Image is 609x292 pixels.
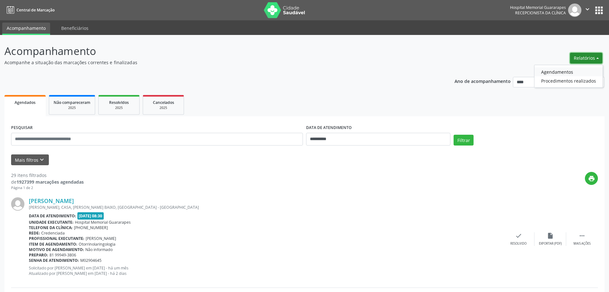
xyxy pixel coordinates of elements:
[4,43,424,59] p: Acompanhamento
[38,156,45,163] i: keyboard_arrow_down
[74,225,108,230] span: [PHONE_NUMBER]
[29,241,77,247] b: Item de agendamento:
[11,123,33,133] label: PESQUISAR
[79,241,115,247] span: Otorrinolaringologia
[11,185,84,191] div: Página 1 de 2
[29,258,79,263] b: Senha de atendimento:
[539,241,562,246] div: Exportar (PDF)
[510,5,566,10] div: Hospital Memorial Guararapes
[593,5,605,16] button: apps
[581,3,593,17] button: 
[75,220,131,225] span: Hospital Memorial Guararapes
[455,77,511,85] p: Ano de acompanhamento
[147,105,179,110] div: 2025
[49,252,76,258] span: 81 99949-3806
[584,6,591,13] i: 
[16,7,55,13] span: Central de Marcação
[29,247,84,252] b: Motivo de agendamento:
[515,232,522,239] i: check
[29,225,73,230] b: Telefone da clínica:
[29,220,74,225] b: Unidade executante:
[103,105,135,110] div: 2025
[29,213,76,219] b: Data de atendimento:
[54,100,90,105] span: Não compareceram
[534,67,603,76] a: Agendamentos
[588,175,595,182] i: print
[29,252,48,258] b: Preparo:
[29,236,84,241] b: Profissional executante:
[86,236,116,241] span: [PERSON_NAME]
[80,258,101,263] span: M02904645
[2,23,50,35] a: Acompanhamento
[534,65,603,88] ul: Relatórios
[306,123,352,133] label: DATA DE ATENDIMENTO
[585,172,598,185] button: print
[11,179,84,185] div: de
[568,3,581,17] img: img
[16,179,84,185] strong: 1927399 marcações agendadas
[109,100,129,105] span: Resolvidos
[4,59,424,66] p: Acompanhe a situação das marcações correntes e finalizadas
[85,247,113,252] span: Não informado
[510,241,527,246] div: Resolvido
[41,230,65,236] span: Credenciada
[77,212,104,220] span: [DATE] 08:30
[515,10,566,16] span: Recepcionista da clínica
[29,265,503,276] p: Solicitado por [PERSON_NAME] em [DATE] - há um mês Atualizado por [PERSON_NAME] em [DATE] - há 2 ...
[15,100,36,105] span: Agendados
[454,135,474,146] button: Filtrar
[11,172,84,179] div: 29 itens filtrados
[579,232,586,239] i: 
[11,154,49,166] button: Mais filtroskeyboard_arrow_down
[29,230,40,236] b: Rede:
[153,100,174,105] span: Cancelados
[534,76,603,85] a: Procedimentos realizados
[11,197,24,211] img: img
[29,205,503,210] div: [PERSON_NAME], CASA, [PERSON_NAME] BAIXO, [GEOGRAPHIC_DATA] - [GEOGRAPHIC_DATA]
[29,197,74,204] a: [PERSON_NAME]
[54,105,90,110] div: 2025
[57,23,93,34] a: Beneficiários
[573,241,591,246] div: Mais ações
[547,232,554,239] i: insert_drive_file
[4,5,55,15] a: Central de Marcação
[570,53,602,64] button: Relatórios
